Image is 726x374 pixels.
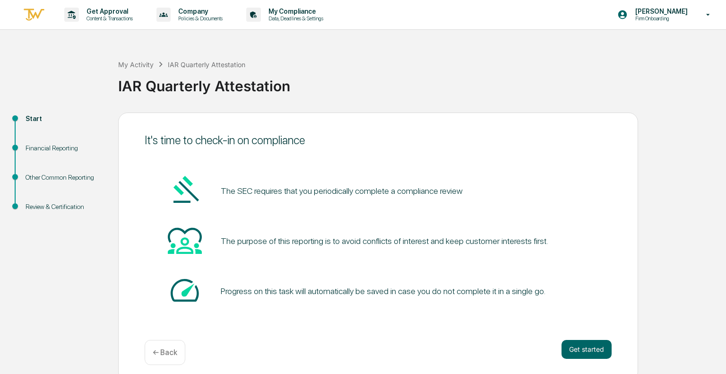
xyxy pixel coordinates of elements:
div: It's time to check-in on compliance [145,133,612,147]
p: [PERSON_NAME] [628,8,692,15]
div: Review & Certification [26,202,103,212]
div: Other Common Reporting [26,173,103,183]
p: Firm Onboarding [628,15,692,22]
div: IAR Quarterly Attestation [118,70,721,95]
img: Heart [168,223,202,257]
p: Policies & Documents [171,15,227,22]
p: My Compliance [261,8,328,15]
pre: The SEC requires that you periodically complete a compliance review [221,184,463,197]
p: Company [171,8,227,15]
div: Start [26,114,103,124]
img: Gavel [168,173,202,207]
div: My Activity [118,61,154,69]
div: Progress on this task will automatically be saved in case you do not complete it in a single go. [221,286,545,296]
div: Financial Reporting [26,143,103,153]
p: Get Approval [79,8,138,15]
img: logo [23,7,45,23]
p: Content & Transactions [79,15,138,22]
div: IAR Quarterly Attestation [168,61,245,69]
div: The purpose of this reporting is to avoid conflicts of interest and keep customer interests first. [221,236,548,246]
p: Data, Deadlines & Settings [261,15,328,22]
p: ← Back [153,348,177,357]
button: Get started [562,340,612,359]
img: Speed-dial [168,273,202,307]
